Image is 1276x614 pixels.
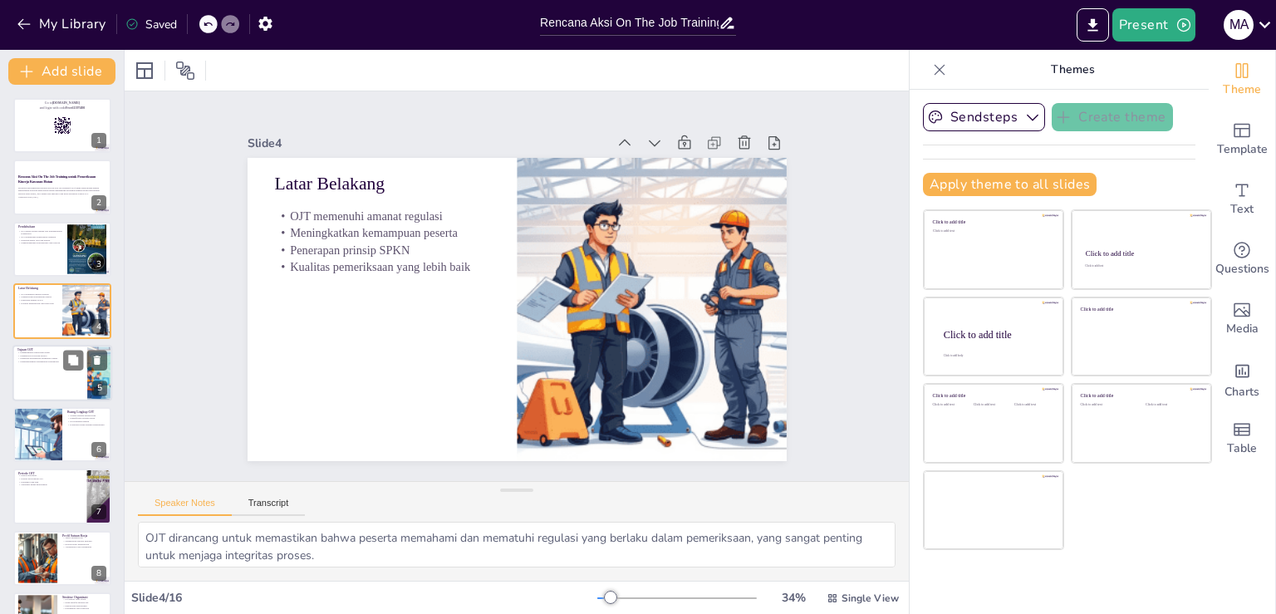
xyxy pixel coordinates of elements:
[923,103,1045,131] button: Sendsteps
[18,106,106,111] p: and login with code
[18,101,106,106] p: Go to
[1215,260,1269,278] span: Questions
[12,345,112,401] div: 5
[13,283,111,338] div: 4
[1209,349,1275,409] div: Add charts and graphs
[232,498,306,516] button: Transcript
[62,539,106,543] p: Merumuskan rencana kegiatan
[92,381,107,395] div: 5
[1224,10,1254,40] div: M A
[944,354,1048,357] div: Click to add body
[1081,306,1200,312] div: Click to add title
[62,604,106,607] p: Pengelolaan keseluruhan
[1112,8,1195,42] button: Present
[1085,265,1195,268] div: Click to add text
[307,147,510,250] p: Penerapan prinsip SPKN
[773,590,813,606] div: 34 %
[842,592,899,605] span: Single View
[18,238,62,242] p: Jembatan antara teori dan praktik
[18,292,57,296] p: OJT memenuhi amanat regulasi
[923,173,1097,196] button: Apply theme to all slides
[1230,200,1254,219] span: Text
[67,410,106,415] p: Ruang Lingkup OJT
[18,174,96,183] strong: Rencana Aksi On The Job Training untuk Pemeriksaan Kinerja Kawasan Hutan
[87,350,107,370] button: Delete Slide
[944,328,1050,340] div: Click to add title
[62,543,106,546] p: Evaluasi hasil pemeriksaan
[62,533,106,538] p: Profil Satuan Kerja
[18,302,57,305] p: Kualitas pemeriksaan yang lebih baik
[62,602,106,605] p: Peran spesifik anggota tim
[18,481,82,484] p: Persiapan yang baik
[62,537,106,540] p: Tugas Subdirektorat
[1227,440,1257,458] span: Table
[18,224,62,229] p: Pendahuluan
[13,160,111,214] div: 2
[91,566,106,581] div: 8
[1209,229,1275,289] div: Get real-time input from your audience
[18,235,62,238] p: OJT memberikan pengalaman langsung
[13,469,111,523] div: 7
[91,504,106,519] div: 7
[18,478,82,481] p: Periode pelaksanaan OJT
[1224,383,1259,401] span: Charts
[91,257,106,272] div: 3
[18,194,106,198] p: Generated with [URL]
[67,414,106,417] p: Seluruh tahapan pemeriksaan
[1209,169,1275,229] div: Add text boxes
[1086,249,1196,258] div: Click to add title
[62,595,106,600] p: Struktur Organisasi
[67,420,106,423] p: Isu ketahanan pangan
[62,607,106,611] p: Komunikasi dan kolaborasi
[1077,8,1109,42] button: Export to PowerPoint
[18,471,82,476] p: Periode OJT
[1223,81,1261,99] span: Theme
[18,229,62,235] p: OJT adalah bagian penting dari pengembangan kompetensi
[175,61,195,81] span: Position
[131,590,597,606] div: Slide 4 / 16
[933,393,1052,399] div: Click to add title
[1217,140,1268,159] span: Template
[18,484,82,487] p: Sistematis dalam pelaksanaan
[313,131,517,234] p: Meningkatkan kemampuan peserta
[1209,289,1275,349] div: Add images, graphics, shapes or video
[13,98,111,153] div: 1
[91,319,106,334] div: 4
[1209,409,1275,469] div: Add a table
[17,354,82,357] p: Memperluas wawasan peserta
[12,11,113,37] button: My Library
[1081,393,1200,399] div: Click to add title
[1052,103,1173,131] button: Create theme
[18,296,57,299] p: Meningkatkan kemampuan peserta
[52,101,80,105] strong: [DOMAIN_NAME]
[331,82,538,193] p: Latar Belakang
[18,185,106,194] p: Presentasi ini membahas rencana aksi On The Job Training (OJT) untuk pemeriksaan kinerja pemanfaa...
[1224,8,1254,42] button: M A
[13,222,111,277] div: 3
[1226,320,1259,338] span: Media
[540,11,719,35] input: Insert title
[933,229,1052,233] div: Click to add text
[17,356,82,360] p: Mengasah kemampuan Pengendali Teknis
[13,407,111,462] div: 6
[13,531,111,586] div: 8
[17,360,82,363] p: Mengembangkan keterampilan komunikasi
[8,58,115,85] button: Add slide
[1146,403,1198,407] div: Click to add text
[62,546,106,549] p: Akuntabilitas dan transparansi
[67,423,106,426] p: Kontribusi dalam langkah pemeriksaan
[91,442,106,457] div: 6
[131,57,158,84] div: Layout
[125,17,177,32] div: Saved
[63,350,83,370] button: Duplicate Slide
[1081,403,1133,407] div: Click to add text
[18,286,57,291] p: Latar Belakang
[1209,110,1275,169] div: Add ready made slides
[300,162,503,265] p: Kualitas pemeriksaan yang lebih baik
[1014,403,1052,407] div: Click to add text
[17,351,82,354] p: Meningkatkan kompetensi teknis
[62,598,106,602] p: Koordinasi yang efektif
[326,38,660,199] div: Slide 4
[933,219,1052,225] div: Click to add title
[17,347,82,352] p: Tujuan OJT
